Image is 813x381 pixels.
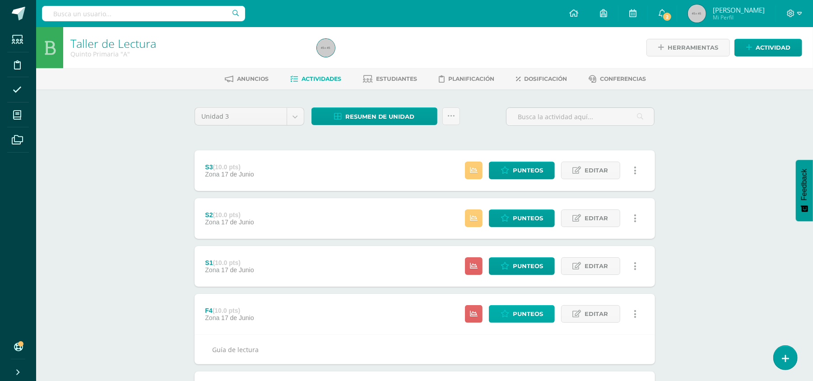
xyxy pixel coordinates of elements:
[205,163,254,171] div: S3
[489,209,555,227] a: Punteos
[363,72,417,86] a: Estudiantes
[513,258,543,274] span: Punteos
[213,307,240,314] strong: (10.0 pts)
[345,108,415,125] span: Resumen de unidad
[589,72,646,86] a: Conferencias
[290,72,341,86] a: Actividades
[205,218,219,226] span: Zona
[756,39,790,56] span: Actividad
[202,108,280,125] span: Unidad 3
[195,108,304,125] a: Unidad 3
[205,259,254,266] div: S1
[205,307,254,314] div: F4
[42,6,245,21] input: Busca un usuario...
[302,75,341,82] span: Actividades
[311,107,437,125] a: Resumen de unidad
[489,257,555,275] a: Punteos
[448,75,494,82] span: Planificación
[489,162,555,179] a: Punteos
[70,50,306,58] div: Quinto Primaria 'A'
[796,160,813,221] button: Feedback - Mostrar encuesta
[646,39,730,56] a: Herramientas
[70,36,156,51] a: Taller de Lectura
[225,72,269,86] a: Anuncios
[221,218,254,226] span: 17 de Junio
[205,171,219,178] span: Zona
[489,305,555,323] a: Punteos
[585,210,609,227] span: Editar
[516,72,567,86] a: Dosificación
[237,75,269,82] span: Anuncios
[513,162,543,179] span: Punteos
[734,39,802,56] a: Actividad
[585,162,609,179] span: Editar
[205,314,219,321] span: Zona
[585,258,609,274] span: Editar
[221,171,254,178] span: 17 de Junio
[513,306,543,322] span: Punteos
[213,163,241,171] strong: (10.0 pts)
[524,75,567,82] span: Dosificación
[213,259,241,266] strong: (10.0 pts)
[439,72,494,86] a: Planificación
[376,75,417,82] span: Estudiantes
[688,5,706,23] img: 45x45
[205,266,219,274] span: Zona
[662,12,672,22] span: 2
[195,335,655,364] div: Guía de lectura
[713,14,765,21] span: Mi Perfil
[513,210,543,227] span: Punteos
[70,37,306,50] h1: Taller de Lectura
[506,108,654,125] input: Busca la actividad aquí...
[221,266,254,274] span: 17 de Junio
[221,314,254,321] span: 17 de Junio
[713,5,765,14] span: [PERSON_NAME]
[585,306,609,322] span: Editar
[213,211,241,218] strong: (10.0 pts)
[600,75,646,82] span: Conferencias
[668,39,718,56] span: Herramientas
[317,39,335,57] img: 45x45
[800,169,808,200] span: Feedback
[205,211,254,218] div: S2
